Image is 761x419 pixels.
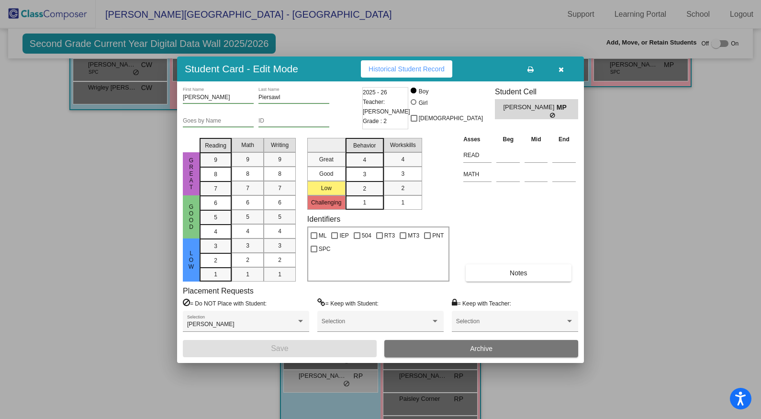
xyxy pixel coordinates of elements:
span: 7 [246,184,249,193]
span: Low [187,250,196,270]
span: 6 [246,198,249,207]
span: 1 [401,198,404,207]
span: 1 [363,198,366,207]
span: MT3 [408,230,419,241]
span: Teacher: [PERSON_NAME] [363,97,410,116]
span: 4 [246,227,249,236]
span: Historical Student Record [369,65,445,73]
span: SPC [319,243,331,255]
span: 2 [401,184,404,193]
div: Girl [418,99,428,107]
span: 5 [246,213,249,221]
span: Good [187,204,196,230]
span: 7 [278,184,281,193]
span: Notes [510,269,527,277]
span: 9 [278,155,281,164]
span: [PERSON_NAME] [503,102,556,113]
label: Identifiers [307,215,340,224]
input: assessment [463,148,492,162]
label: = Do NOT Place with Student: [183,298,267,308]
span: 8 [214,170,217,179]
span: ML [319,230,327,241]
span: 1 [214,270,217,279]
span: Math [241,141,254,149]
span: 3 [214,242,217,250]
button: Archive [384,340,578,357]
span: 5 [278,213,281,221]
span: IEP [339,230,348,241]
span: 1 [246,270,249,279]
span: 9 [246,155,249,164]
span: Writing [271,141,289,149]
span: 4 [278,227,281,236]
span: Grade : 2 [363,116,387,126]
th: Beg [494,134,522,145]
span: Reading [205,141,226,150]
span: 2025 - 26 [363,88,387,97]
span: Great [187,157,196,191]
span: 3 [246,241,249,250]
input: assessment [463,167,492,181]
span: MP [557,102,570,113]
span: PNT [432,230,444,241]
span: [PERSON_NAME] [187,321,235,328]
input: goes by name [183,118,254,125]
span: 7 [214,184,217,193]
button: Notes [466,264,571,282]
span: 2 [246,256,249,264]
button: Save [183,340,377,357]
span: 1 [278,270,281,279]
th: Asses [461,134,494,145]
th: Mid [522,134,550,145]
span: 4 [363,156,366,164]
label: Placement Requests [183,286,254,295]
span: RT3 [384,230,395,241]
span: 6 [278,198,281,207]
span: 504 [362,230,371,241]
span: 4 [401,155,404,164]
button: Historical Student Record [361,60,452,78]
span: 3 [278,241,281,250]
label: = Keep with Teacher: [452,298,511,308]
span: 8 [278,170,281,178]
h3: Student Cell [495,87,578,96]
span: 2 [363,184,366,193]
span: 2 [278,256,281,264]
span: 2 [214,256,217,265]
span: 4 [214,227,217,236]
span: Workskills [390,141,416,149]
span: 3 [401,170,404,178]
span: [DEMOGRAPHIC_DATA] [419,113,483,124]
span: 8 [246,170,249,178]
th: End [550,134,578,145]
span: 5 [214,213,217,222]
span: 6 [214,199,217,207]
span: Save [271,344,288,352]
span: 9 [214,156,217,164]
label: = Keep with Student: [317,298,379,308]
div: Boy [418,87,429,96]
span: 3 [363,170,366,179]
span: Archive [470,345,492,352]
h3: Student Card - Edit Mode [185,63,298,75]
span: Behavior [353,141,376,150]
